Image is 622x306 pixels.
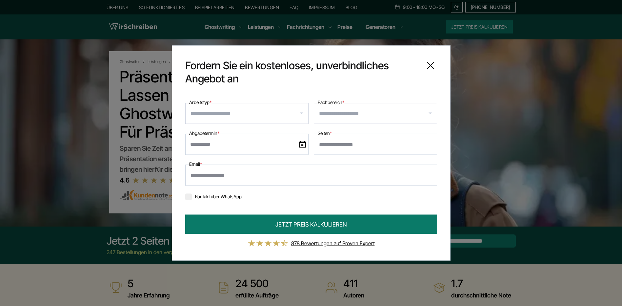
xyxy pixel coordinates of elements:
img: date [299,141,306,148]
a: 878 Bewertungen auf Proven Expert [291,240,375,247]
button: JETZT PREIS KALKULIEREN [185,215,437,234]
input: date [185,134,309,155]
label: Fachbereich [318,98,344,106]
span: Fordern Sie ein kostenloses, unverbindliches Angebot an [185,59,419,85]
span: JETZT PREIS KALKULIEREN [275,220,347,229]
label: Email [189,160,202,168]
label: Kontakt über WhatsApp [185,194,242,199]
label: Seiten [318,129,332,137]
label: Abgabetermin [189,129,219,137]
label: Arbeitstyp [189,98,211,106]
